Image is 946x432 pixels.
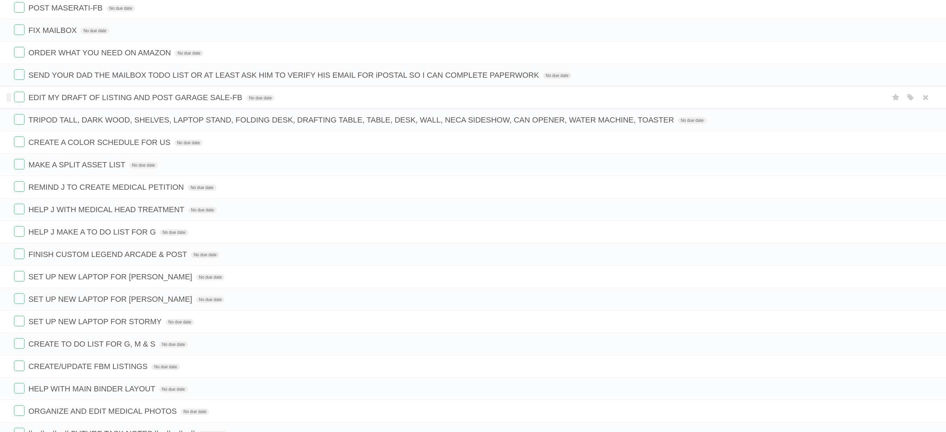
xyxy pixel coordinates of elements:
span: CREATE A COLOR SCHEDULE FOR US [28,138,172,147]
span: No due date [159,341,188,348]
span: No due date [159,386,188,392]
label: Done [14,47,25,57]
label: Done [14,405,25,416]
span: FINISH CUSTOM LEGEND ARCADE & POST [28,250,189,259]
span: No due date [246,95,274,101]
span: POST MASERATI-FB [28,4,104,12]
span: CREATE/UPDATE FBM LISTINGS [28,362,149,371]
span: No due date [166,319,194,325]
span: No due date [543,72,571,79]
span: REMIND J TO CREATE MEDICAL PETITION [28,183,186,191]
span: CREATE TO DO LIST FOR G, M & S [28,340,157,348]
span: SEND YOUR DAD THE MAILBOX TODO LIST OR AT LEAST ASK HIM TO VERIFY HIS EMAIL FOR iPOSTAL SO I CAN ... [28,71,541,79]
label: Done [14,2,25,13]
label: Done [14,181,25,192]
label: Done [14,92,25,102]
label: Done [14,338,25,349]
label: Done [14,249,25,259]
span: SET UP NEW LAPTOP FOR STORMY [28,317,164,326]
label: Done [14,271,25,281]
label: Done [14,137,25,147]
span: No due date [196,274,224,280]
span: No due date [174,140,203,146]
span: No due date [175,50,203,56]
span: SET UP NEW LAPTOP FOR [PERSON_NAME] [28,272,194,281]
span: MAKE A SPLIT ASSET LIST [28,160,127,169]
span: FIX MAILBOX [28,26,78,35]
span: No due date [81,28,109,34]
span: No due date [129,162,158,168]
span: EDIT MY DRAFT OF LISTING AND POST GARAGE SALE-FB [28,93,244,102]
label: Done [14,25,25,35]
span: No due date [191,252,219,258]
label: Done [14,293,25,304]
label: Done [14,114,25,125]
span: No due date [181,409,209,415]
span: HELP J WITH MEDICAL HEAD TREATMENT [28,205,186,214]
span: No due date [188,207,217,213]
span: HELP J MAKE A TO DO LIST FOR G [28,228,158,236]
span: ORDER WHAT YOU NEED ON AMAZON [28,48,173,57]
span: No due date [106,5,135,12]
span: No due date [196,297,224,303]
span: No due date [188,184,216,191]
label: Done [14,226,25,237]
span: No due date [160,229,188,236]
label: Done [14,383,25,393]
label: Star task [889,92,903,103]
span: No due date [151,364,180,370]
span: SET UP NEW LAPTOP FOR [PERSON_NAME] [28,295,194,304]
label: Done [14,159,25,169]
label: Done [14,204,25,214]
span: TRIPOD TALL, DARK WOOD, SHELVES, LAPTOP STAND, FOLDING DESK, DRAFTING TABLE, TABLE, DESK, WALL, N... [28,116,676,124]
label: Done [14,316,25,326]
span: ORGANIZE AND EDIT MEDICAL PHOTOS [28,407,179,416]
label: Done [14,69,25,80]
span: No due date [678,117,706,124]
span: HELP WITH MAIN BINDER LAYOUT [28,384,157,393]
label: Done [14,361,25,371]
